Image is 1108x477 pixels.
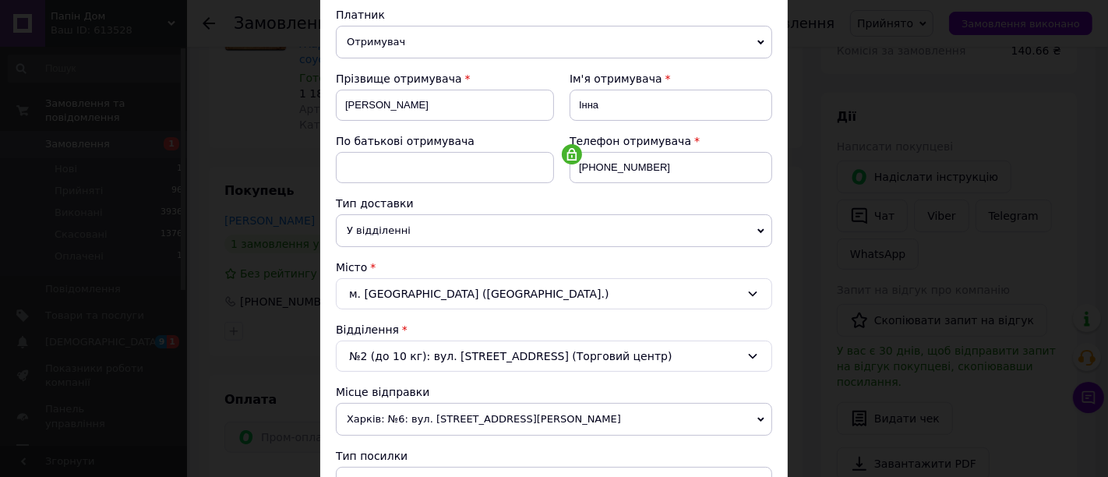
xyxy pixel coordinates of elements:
[336,278,772,309] div: м. [GEOGRAPHIC_DATA] ([GEOGRAPHIC_DATA].)
[336,26,772,58] span: Отримувач
[336,135,475,147] span: По батькові отримувача
[336,322,772,337] div: Відділення
[336,72,462,85] span: Прізвище отримувача
[570,135,691,147] span: Телефон отримувача
[336,450,408,462] span: Тип посилки
[336,403,772,436] span: Харків: №6: вул. [STREET_ADDRESS][PERSON_NAME]
[336,9,385,21] span: Платник
[570,152,772,183] input: +380
[336,214,772,247] span: У відділенні
[336,341,772,372] div: №2 (до 10 кг): вул. [STREET_ADDRESS] (Торговий центр)
[336,197,414,210] span: Тип доставки
[570,72,662,85] span: Ім'я отримувача
[336,386,430,398] span: Місце відправки
[336,260,772,275] div: Місто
